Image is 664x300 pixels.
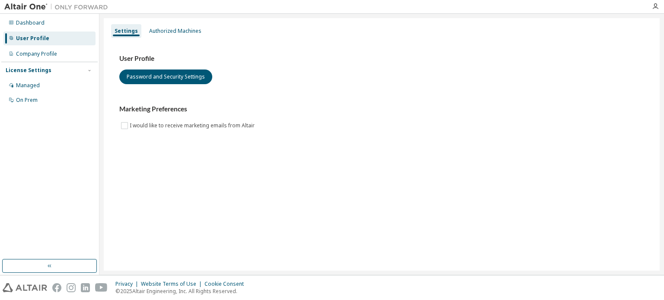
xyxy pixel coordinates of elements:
[119,54,644,63] h3: User Profile
[115,28,138,35] div: Settings
[4,3,112,11] img: Altair One
[81,283,90,292] img: linkedin.svg
[149,28,201,35] div: Authorized Machines
[119,69,212,84] button: Password and Security Settings
[16,97,38,104] div: On Prem
[16,51,57,57] div: Company Profile
[95,283,108,292] img: youtube.svg
[119,105,644,114] h3: Marketing Preferences
[3,283,47,292] img: altair_logo.svg
[204,281,249,287] div: Cookie Consent
[16,82,40,89] div: Managed
[16,35,49,42] div: User Profile
[130,120,256,131] label: I would like to receive marketing emails from Altair
[16,19,45,26] div: Dashboard
[115,281,141,287] div: Privacy
[6,67,51,74] div: License Settings
[67,283,76,292] img: instagram.svg
[141,281,204,287] div: Website Terms of Use
[52,283,61,292] img: facebook.svg
[115,287,249,295] p: © 2025 Altair Engineering, Inc. All Rights Reserved.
